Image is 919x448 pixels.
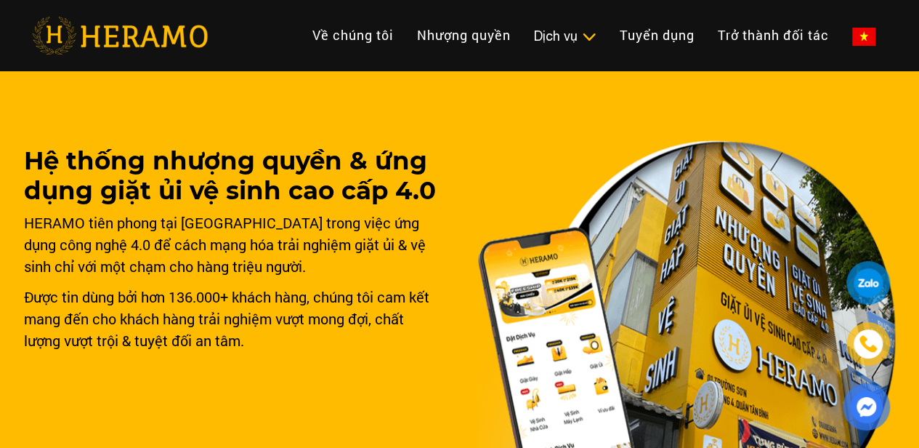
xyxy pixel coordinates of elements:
[534,26,596,46] div: Dịch vụ
[857,334,878,355] img: phone-icon
[24,212,442,277] div: HERAMO tiên phong tại [GEOGRAPHIC_DATA] trong việc ứng dụng công nghệ 4.0 để cách mạng hóa trải n...
[24,286,442,351] div: Được tin dùng bởi hơn 136.000+ khách hàng, chúng tôi cam kết mang đến cho khách hàng trải nghiệm ...
[24,146,442,206] h1: Hệ thống nhượng quyền & ứng dụng giặt ủi vệ sinh cao cấp 4.0
[608,20,706,51] a: Tuyển dụng
[852,28,875,46] img: vn-flag.png
[581,30,596,44] img: subToggleIcon
[32,17,208,55] img: heramo-logo.png
[706,20,841,51] a: Trở thành đối tác
[405,20,522,51] a: Nhượng quyền
[301,20,405,51] a: Về chúng tôi
[849,324,888,364] a: phone-icon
